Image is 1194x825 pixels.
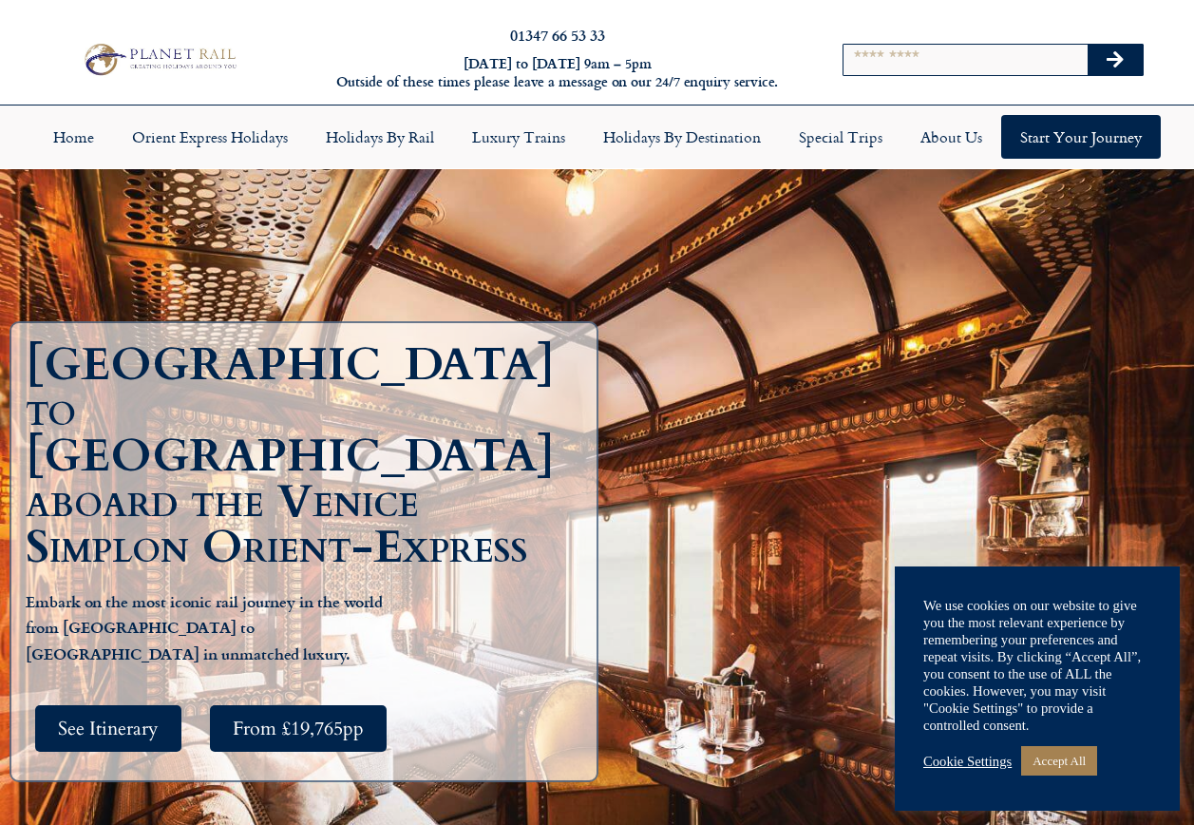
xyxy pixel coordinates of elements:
a: Luxury Trains [453,115,584,159]
a: Orient Express Holidays [113,115,307,159]
div: We use cookies on our website to give you the most relevant experience by remembering your prefer... [923,597,1151,734]
button: Search [1088,45,1143,75]
a: From £19,765pp [210,705,387,752]
a: Start your Journey [1001,115,1161,159]
a: 01347 66 53 33 [510,24,605,46]
strong: Embark on the most iconic rail journey in the world from [GEOGRAPHIC_DATA] to [GEOGRAPHIC_DATA] i... [26,590,383,664]
a: Holidays by Rail [307,115,453,159]
h6: [DATE] to [DATE] 9am – 5pm Outside of these times please leave a message on our 24/7 enquiry serv... [323,55,791,90]
a: Holidays by Destination [584,115,780,159]
a: Home [34,115,113,159]
nav: Menu [9,115,1185,159]
a: Cookie Settings [923,753,1012,770]
a: About Us [901,115,1001,159]
a: See Itinerary [35,705,181,752]
a: Special Trips [780,115,901,159]
a: Accept All [1021,746,1097,776]
span: See Itinerary [58,717,159,740]
span: From £19,765pp [233,717,364,740]
img: Planet Rail Train Holidays Logo [78,40,240,80]
h1: [GEOGRAPHIC_DATA] to [GEOGRAPHIC_DATA] aboard the Venice Simplon Orient-Express [26,342,592,570]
